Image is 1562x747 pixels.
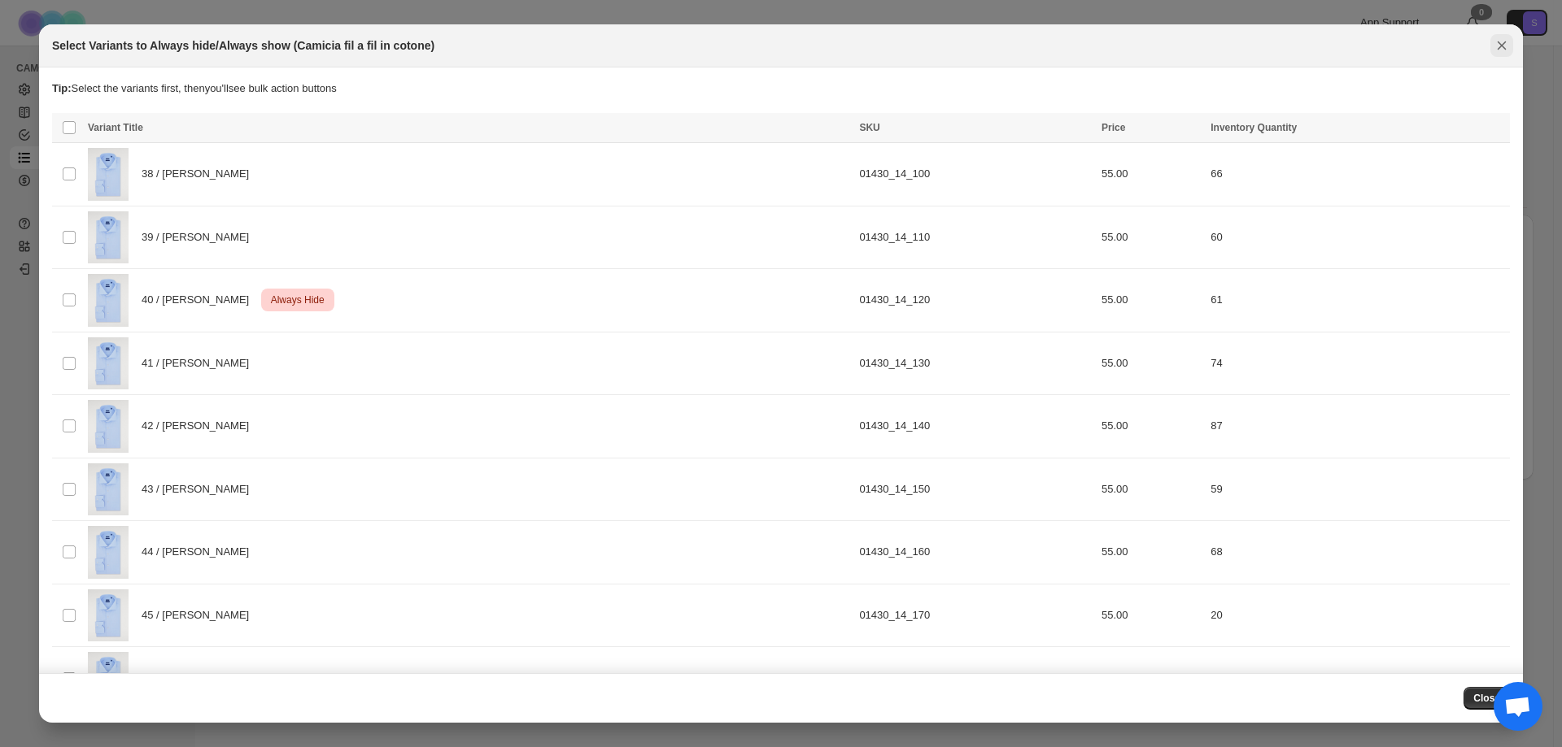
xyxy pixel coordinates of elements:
[1206,332,1510,395] td: 74
[142,481,258,497] span: 43 / [PERSON_NAME]
[1206,206,1510,269] td: 60
[52,80,1510,97] p: Select the variants first, then you'll see bulk action buttons
[142,166,258,182] span: 38 / [PERSON_NAME]
[1097,269,1206,332] td: 55.00
[854,647,1097,710] td: 01430_14_180
[854,332,1097,395] td: 01430_14_130
[1097,521,1206,584] td: 55.00
[268,290,328,310] span: Always Hide
[859,122,879,133] span: SKU
[1097,458,1206,521] td: 55.00
[854,269,1097,332] td: 01430_14_120
[854,395,1097,458] td: 01430_14_140
[88,122,143,133] span: Variant Title
[1206,521,1510,584] td: 68
[88,148,129,201] img: 01430_14_ef7daf8c03e94578f54f6b01b82b2c8b.jpg
[88,463,129,516] img: 01430_14_ef7daf8c03e94578f54f6b01b82b2c8b.jpg
[1097,332,1206,395] td: 55.00
[52,37,434,54] h2: Select Variants to Always hide/Always show (Camicia fil a fil in cotone)
[1097,647,1206,710] td: 55.00
[854,521,1097,584] td: 01430_14_160
[52,82,72,94] strong: Tip:
[1206,143,1510,206] td: 66
[1494,682,1542,731] div: Aprire la chat
[1206,395,1510,458] td: 87
[142,607,258,623] span: 45 / [PERSON_NAME]
[1206,584,1510,647] td: 20
[1490,34,1513,57] button: Close
[88,274,129,327] img: 01430_14_ef7daf8c03e94578f54f6b01b82b2c8b.jpg
[1097,395,1206,458] td: 55.00
[1464,687,1510,710] button: Close
[142,229,258,245] span: 39 / [PERSON_NAME]
[88,337,129,390] img: 01430_14_ef7daf8c03e94578f54f6b01b82b2c8b.jpg
[88,400,129,453] img: 01430_14_ef7daf8c03e94578f54f6b01b82b2c8b.jpg
[1097,206,1206,269] td: 55.00
[854,206,1097,269] td: 01430_14_110
[142,355,258,371] span: 41 / [PERSON_NAME]
[854,143,1097,206] td: 01430_14_100
[88,589,129,642] img: 01430_14_ef7daf8c03e94578f54f6b01b82b2c8b.jpg
[142,418,258,434] span: 42 / [PERSON_NAME]
[88,652,129,705] img: 01430_14_ef7daf8c03e94578f54f6b01b82b2c8b.jpg
[854,584,1097,647] td: 01430_14_170
[88,211,129,264] img: 01430_14_ef7daf8c03e94578f54f6b01b82b2c8b.jpg
[1097,584,1206,647] td: 55.00
[1206,458,1510,521] td: 59
[142,292,258,308] span: 40 / [PERSON_NAME]
[1097,143,1206,206] td: 55.00
[1206,647,1510,710] td: 0
[88,526,129,579] img: 01430_14_ef7daf8c03e94578f54f6b01b82b2c8b.jpg
[1211,122,1297,133] span: Inventory Quantity
[854,458,1097,521] td: 01430_14_150
[142,544,258,560] span: 44 / [PERSON_NAME]
[1206,269,1510,332] td: 61
[1102,122,1125,133] span: Price
[142,671,258,687] span: 46 / [PERSON_NAME]
[1473,692,1500,705] span: Close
